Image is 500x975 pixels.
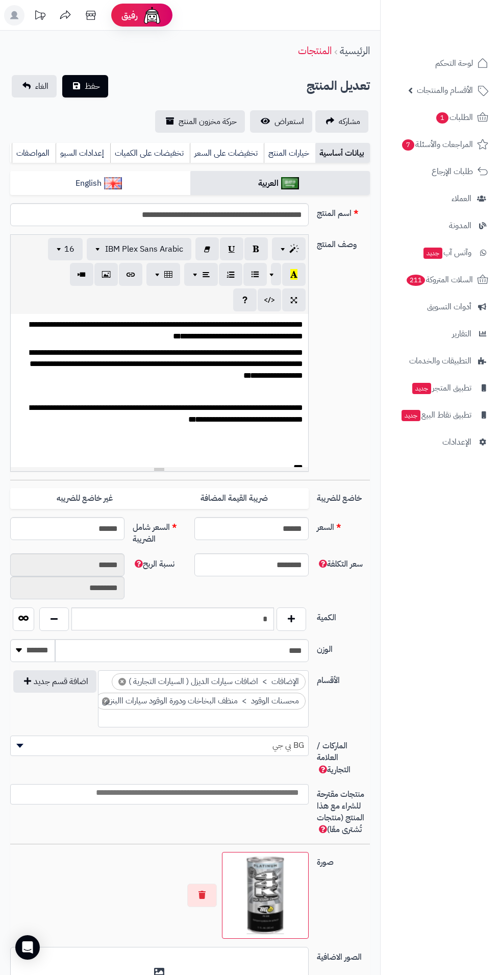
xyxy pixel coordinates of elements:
span: السلات المتروكة [406,273,473,287]
span: المدونة [449,218,471,233]
span: IBM Plex Sans Arabic [105,243,183,255]
img: العربية [281,177,299,189]
a: تطبيق نقاط البيعجديد [387,403,494,427]
a: الإعدادات [387,430,494,454]
span: 16 [64,243,74,255]
a: تخفيضات على الكميات [110,143,190,163]
a: المنتجات [298,43,332,58]
a: الرئيسية [340,43,370,58]
span: تطبيق المتجر [411,381,471,395]
a: السلات المتروكة211 [387,267,494,292]
span: أدوات التسويق [427,300,471,314]
a: وآتس آبجديد [387,240,494,265]
button: 16 [48,238,83,260]
img: ai-face.png [142,5,162,26]
button: اضافة قسم جديد [13,670,96,693]
a: حركة مخزون المنتج [155,110,245,133]
span: العملاء [452,191,471,206]
label: الكمية [313,607,374,624]
a: بيانات أساسية [315,143,370,163]
span: سعر التكلفة [317,558,363,570]
li: الإضافات > اضافات سيارات الديزل ( السيارات التجارية ) [112,673,306,690]
span: 1 [436,112,448,124]
span: BG بي جي [11,738,308,753]
label: صورة [313,852,374,868]
span: الإعدادات [442,435,471,449]
a: تحديثات المنصة [27,5,53,28]
a: العربية [190,171,370,196]
span: لوحة التحكم [435,56,473,70]
img: 1755263879-1000113824-100x100.png [227,857,304,934]
span: رفيق [121,9,138,21]
span: الغاء [35,80,48,92]
a: إعدادات السيو [56,143,110,163]
span: جديد [423,248,442,259]
a: تخفيضات على السعر [190,143,264,163]
label: وصف المنتج [313,234,374,251]
a: المواصفات [12,143,56,163]
label: الصور الاضافية [313,947,374,963]
a: الغاء [12,75,57,97]
a: خيارات المنتج [264,143,315,163]
span: الماركات / العلامة التجارية [317,740,351,776]
span: التقارير [452,327,471,341]
span: تطبيق نقاط البيع [401,408,471,422]
span: حركة مخزون المنتج [179,115,237,128]
a: تطبيق المتجرجديد [387,376,494,400]
label: الوزن [313,639,374,655]
img: English [104,177,122,189]
a: التقارير [387,322,494,346]
label: غير خاضع للضريبه [10,488,159,509]
button: حفظ [62,75,108,97]
a: طلبات الإرجاع [387,159,494,184]
a: التطبيقات والخدمات [387,349,494,373]
a: استعراض [250,110,312,133]
span: الأقسام والمنتجات [417,83,473,97]
span: منتجات مقترحة للشراء مع هذا المنتج (منتجات تُشترى معًا) [317,788,364,836]
span: مشاركه [339,115,360,128]
a: لوحة التحكم [387,51,494,76]
div: Open Intercom Messenger [15,935,40,960]
a: المراجعات والأسئلة7 [387,132,494,157]
li: محسنات الوقود > منظف البخاخات ودورة الوقود سيارات االبنزين [95,693,306,710]
a: العملاء [387,186,494,211]
span: جديد [402,410,420,421]
span: استعراض [274,115,304,128]
span: وآتس آب [422,246,471,260]
a: المدونة [387,213,494,238]
h2: تعديل المنتج [307,76,370,96]
label: ضريبة القيمة المضافة [159,488,308,509]
span: 211 [407,275,425,286]
span: الطلبات [435,110,473,125]
span: BG بي جي [10,736,309,756]
span: التطبيقات والخدمات [409,354,471,368]
span: 7 [402,139,414,151]
span: نسبة الربح [133,558,174,570]
span: حفظ [85,80,100,92]
span: طلبات الإرجاع [432,164,473,179]
span: المراجعات والأسئلة [401,137,473,152]
label: اسم المنتج [313,203,374,220]
span: × [118,678,126,686]
label: خاضع للضريبة [313,488,374,504]
a: أدوات التسويق [387,295,494,319]
label: الأقسام [313,670,374,687]
a: الطلبات1 [387,105,494,130]
span: جديد [412,383,431,394]
a: مشاركه [315,110,368,133]
label: السعر [313,517,374,533]
button: IBM Plex Sans Arabic [87,238,191,260]
label: السعر شامل الضريبة [129,517,190,545]
a: English [10,171,190,196]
